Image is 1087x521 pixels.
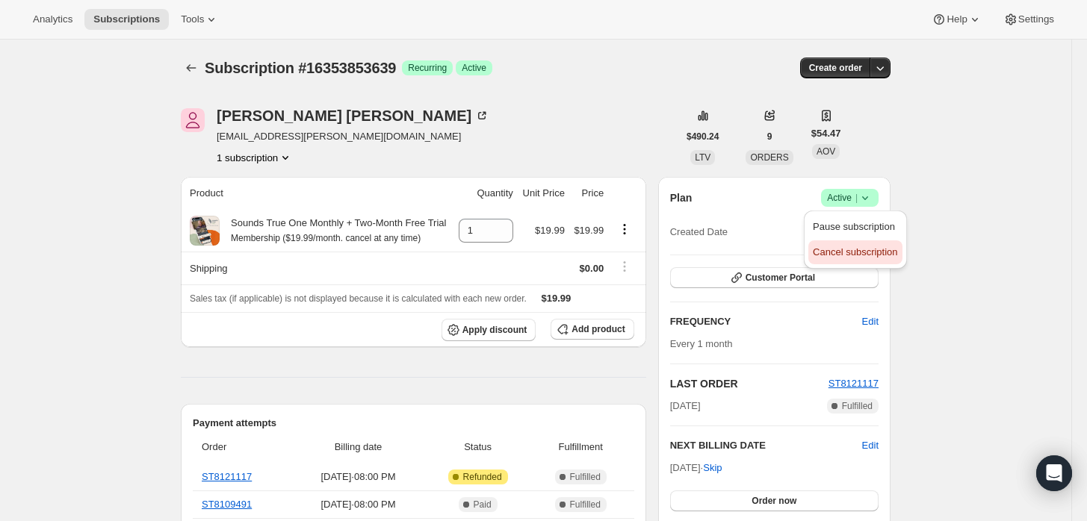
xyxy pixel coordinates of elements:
h2: FREQUENCY [670,314,862,329]
span: Paid [474,499,492,511]
img: product img [190,216,220,246]
span: $0.00 [580,263,604,274]
span: Refunded [463,471,502,483]
button: Subscriptions [181,57,202,78]
span: [DATE] [670,399,701,414]
span: | [855,192,858,204]
span: Customer Portal [746,272,815,284]
span: Fulfilled [570,499,601,511]
span: Fulfillment [536,440,625,455]
span: $19.99 [535,225,565,236]
th: Product [181,177,453,210]
span: Sales tax (if applicable) is not displayed because it is calculated with each new order. [190,293,527,304]
button: Help [923,9,991,30]
span: Tools [181,13,204,25]
button: Cancel subscription [808,240,902,264]
div: Sounds True One Monthly + Two-Month Free Trial [220,216,446,246]
button: Create order [800,57,871,78]
span: Order now [752,495,796,507]
span: Fulfilled [842,400,873,412]
span: AOV [817,146,835,157]
span: Recurring [408,62,447,74]
th: Quantity [453,177,518,210]
span: [DATE] · 08:00 PM [297,469,420,484]
h2: Plan [670,190,693,205]
span: Billing date [297,440,420,455]
span: Subscriptions [93,13,160,25]
span: Apply discount [462,324,527,336]
span: Cancel subscription [813,246,897,258]
span: Julie McNeill [181,108,205,132]
span: Subscription #16353853639 [205,60,396,76]
span: Edit [862,314,879,329]
span: LTV [695,152,710,163]
span: Every 1 month [670,338,733,349]
span: $19.99 [574,225,604,236]
button: Edit [862,438,879,453]
span: Pause subscription [813,221,895,232]
span: Analytics [33,13,72,25]
span: Settings [1018,13,1054,25]
th: Order [193,431,293,464]
button: Settings [994,9,1063,30]
span: $490.24 [687,131,719,143]
h2: LAST ORDER [670,376,829,391]
th: Price [569,177,608,210]
span: Fulfilled [570,471,601,483]
button: Shipping actions [613,258,637,275]
span: [DATE] · 08:00 PM [297,497,420,512]
button: Add product [551,319,634,340]
th: Shipping [181,252,453,284]
span: Status [428,440,527,455]
button: $490.24 [678,126,728,147]
button: Edit [853,310,888,334]
small: Membership ($19.99/month. cancel at any time) [231,233,421,243]
span: Create order [809,62,862,74]
span: [EMAIL_ADDRESS][PERSON_NAME][DOMAIN_NAME] [217,129,489,144]
a: ST8121117 [202,471,252,482]
span: 9 [767,131,772,143]
h2: NEXT BILLING DATE [670,438,862,453]
button: Tools [172,9,228,30]
th: Unit Price [518,177,569,210]
span: Created Date [670,225,728,240]
button: Apply discount [442,319,536,341]
span: Active [462,62,486,74]
span: [DATE] · [670,462,722,473]
button: Skip [694,456,731,480]
span: Help [947,13,967,25]
button: ST8121117 [829,376,879,391]
span: Add product [572,323,625,335]
span: Active [827,190,873,205]
span: ORDERS [750,152,788,163]
button: Order now [670,490,879,511]
span: $19.99 [542,293,572,304]
span: $54.47 [811,126,841,141]
div: [PERSON_NAME] [PERSON_NAME] [217,108,489,123]
h2: Payment attempts [193,416,634,431]
button: 9 [758,126,781,147]
span: Skip [703,461,722,475]
a: ST8109491 [202,499,252,510]
button: Subscriptions [84,9,169,30]
div: Open Intercom Messenger [1036,455,1072,491]
button: Product actions [613,221,637,237]
button: Customer Portal [670,267,879,288]
button: Pause subscription [808,215,902,239]
button: Product actions [217,150,293,165]
a: ST8121117 [829,378,879,389]
button: Analytics [24,9,81,30]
